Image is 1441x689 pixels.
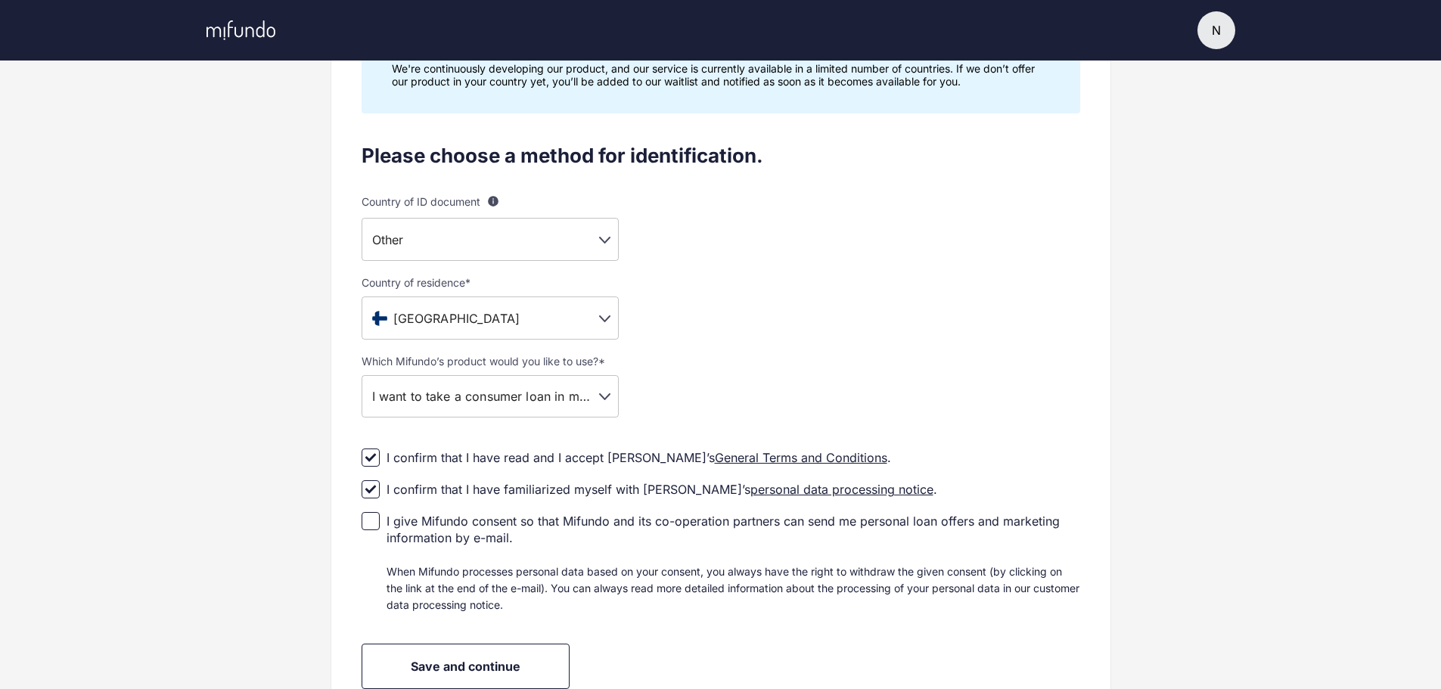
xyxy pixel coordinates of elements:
[369,308,390,329] img: fi.svg
[387,565,1079,611] span: When Mifundo processes personal data based on your consent, you always have the right to withdraw...
[372,232,404,247] span: Other
[362,276,619,289] label: Country of residence *
[387,505,1080,619] div: I give Mifundo consent so that Mifundo and its co-operation partners can send me personal loan of...
[715,450,887,465] a: General Terms and Conditions
[387,449,891,466] div: I confirm that I have read and I accept [PERSON_NAME]’s .
[362,375,619,417] div: I want to take a consumer loan in my new country
[362,296,619,340] div: [GEOGRAPHIC_DATA]
[750,482,933,497] a: personal data processing notice
[362,355,619,368] label: Which Mifundo’s product would you like to use? *
[362,644,570,689] button: Save and continue
[362,218,619,261] div: Other
[362,192,619,210] label: Country of ID document
[362,144,1080,168] div: Please choose a method for identification.
[393,311,520,326] span: [GEOGRAPHIC_DATA]
[387,481,937,498] div: I confirm that I have familiarized myself with [PERSON_NAME]’s .
[1197,11,1235,49] button: N
[392,62,1050,88] p: We're continuously developing our product, and our service is currently available in a limited nu...
[411,659,520,674] span: Save and continue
